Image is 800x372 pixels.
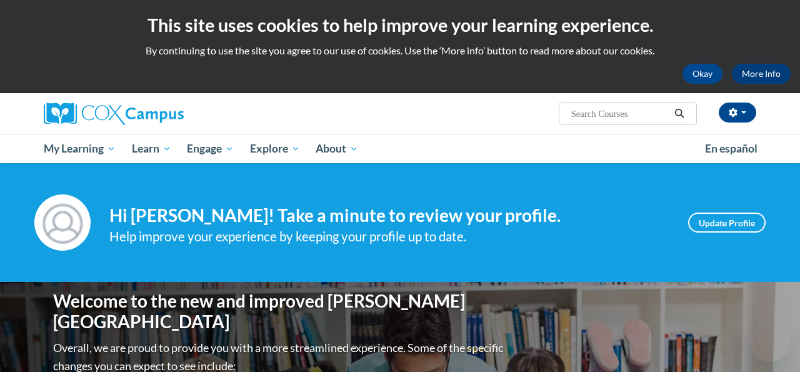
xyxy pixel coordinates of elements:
[36,134,124,163] a: My Learning
[697,136,766,162] a: En español
[44,141,116,156] span: My Learning
[250,141,300,156] span: Explore
[34,194,91,251] img: Profile Image
[9,13,791,38] h2: This site uses cookies to help improve your learning experience.
[308,134,367,163] a: About
[719,103,756,123] button: Account Settings
[750,322,790,362] iframe: Button to launch messaging window
[242,134,308,163] a: Explore
[132,141,171,156] span: Learn
[179,134,242,163] a: Engage
[109,226,669,247] div: Help improve your experience by keeping your profile up to date.
[34,134,766,163] div: Main menu
[670,106,689,121] button: Search
[688,213,766,233] a: Update Profile
[682,64,722,84] button: Okay
[570,106,670,121] input: Search Courses
[44,103,269,125] a: Cox Campus
[44,103,184,125] img: Cox Campus
[53,291,506,333] h1: Welcome to the new and improved [PERSON_NAME][GEOGRAPHIC_DATA]
[705,142,757,155] span: En español
[316,141,358,156] span: About
[187,141,234,156] span: Engage
[109,205,669,226] h4: Hi [PERSON_NAME]! Take a minute to review your profile.
[124,134,179,163] a: Learn
[9,44,791,58] p: By continuing to use the site you agree to our use of cookies. Use the ‘More info’ button to read...
[732,64,791,84] a: More Info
